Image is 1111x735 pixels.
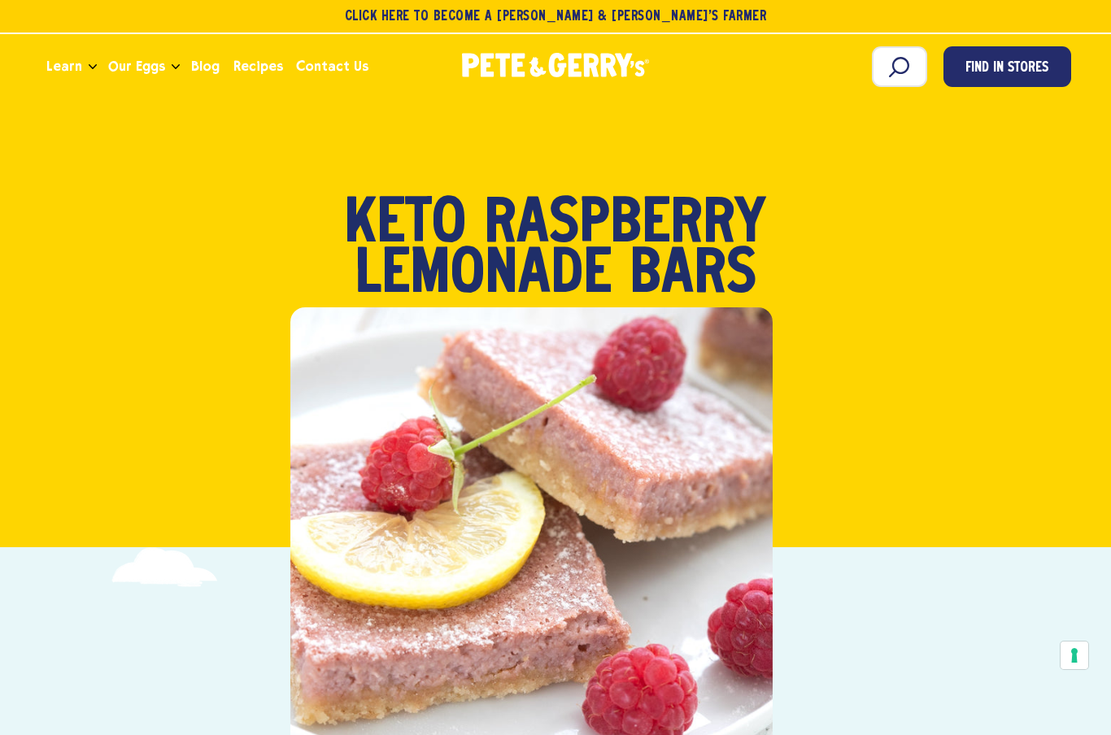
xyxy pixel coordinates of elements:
[46,56,82,76] span: Learn
[345,200,466,250] span: Keto
[172,64,180,70] button: Open the dropdown menu for Our Eggs
[965,58,1048,80] span: Find in Stores
[40,45,89,89] a: Learn
[1061,641,1088,669] button: Your consent preferences for tracking technologies
[484,200,766,250] span: Raspberry
[108,56,165,76] span: Our Eggs
[185,45,226,89] a: Blog
[630,250,756,301] span: Bars
[191,56,220,76] span: Blog
[296,56,368,76] span: Contact Us
[355,250,612,301] span: Lemonade
[89,64,97,70] button: Open the dropdown menu for Learn
[233,56,283,76] span: Recipes
[102,45,172,89] a: Our Eggs
[943,46,1071,87] a: Find in Stores
[290,45,375,89] a: Contact Us
[227,45,290,89] a: Recipes
[872,46,927,87] input: Search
